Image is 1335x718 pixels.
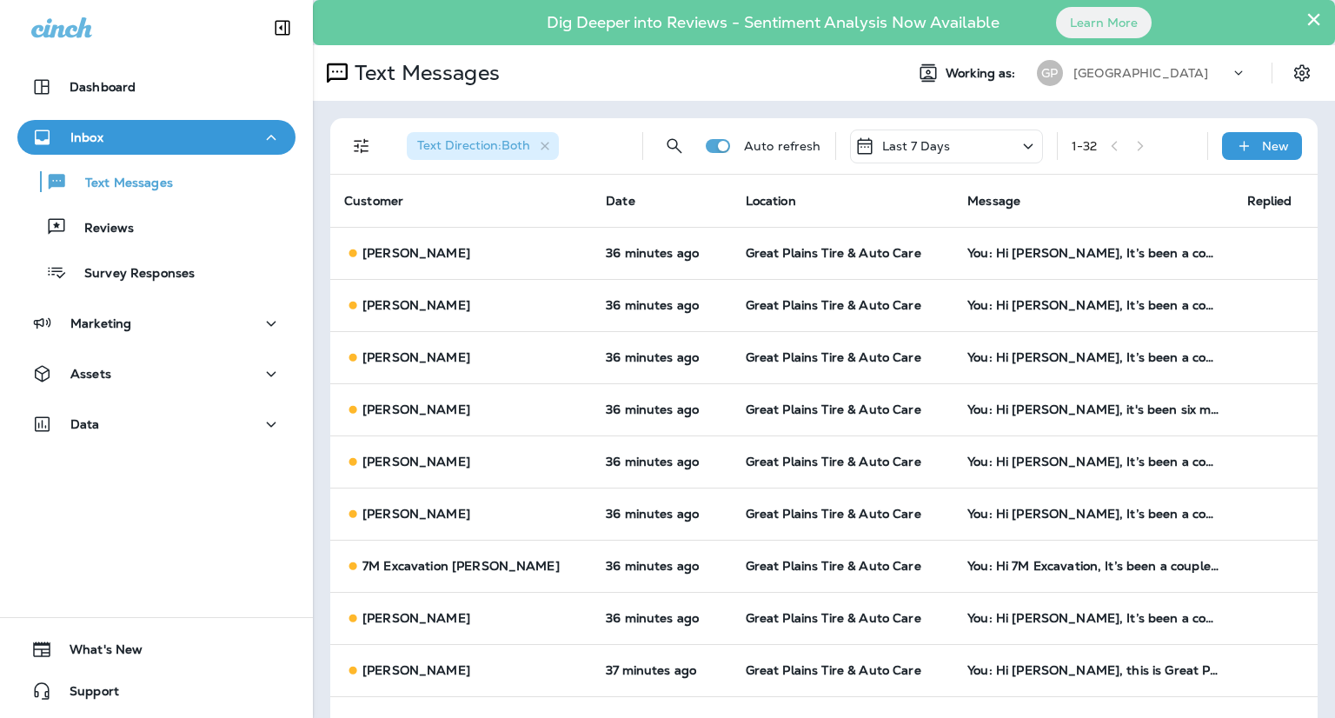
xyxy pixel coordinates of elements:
[946,66,1020,81] span: Working as:
[882,139,951,153] p: Last 7 Days
[17,70,296,104] button: Dashboard
[68,176,173,192] p: Text Messages
[606,298,717,312] p: Sep 27, 2025 10:23 AM
[967,663,1219,677] div: You: Hi William, this is Great Plains Tire & Auto Care. Our records show your 2017 Ford Escape is...
[746,349,921,365] span: Great Plains Tire & Auto Care
[17,254,296,290] button: Survey Responses
[70,417,100,431] p: Data
[362,402,470,416] p: [PERSON_NAME]
[746,245,921,261] span: Great Plains Tire & Auto Care
[606,559,717,573] p: Sep 27, 2025 10:23 AM
[746,402,921,417] span: Great Plains Tire & Auto Care
[70,80,136,94] p: Dashboard
[967,246,1219,260] div: You: Hi Daryl, It’s been a couple of months since we serviced your 2003 Toyota Tacoma at Great Pl...
[1247,193,1292,209] span: Replied
[744,139,821,153] p: Auto refresh
[606,507,717,521] p: Sep 27, 2025 10:23 AM
[70,367,111,381] p: Assets
[967,559,1219,573] div: You: Hi 7M Excavation, It’s been a couple of months since we serviced your 2017 GMC Yukon at Grea...
[407,132,559,160] div: Text Direction:Both
[606,455,717,469] p: Sep 27, 2025 10:23 AM
[17,674,296,708] button: Support
[746,558,921,574] span: Great Plains Tire & Auto Care
[1305,5,1322,33] button: Close
[967,611,1219,625] div: You: Hi Randy, It’s been a couple of months since we serviced your 2025 Carry Out Loose Wheel at ...
[746,193,796,209] span: Location
[67,221,134,237] p: Reviews
[362,246,470,260] p: [PERSON_NAME]
[967,507,1219,521] div: You: Hi Broady, It’s been a couple of months since we serviced your 2025 Loose Wheel Carryout at ...
[362,663,470,677] p: [PERSON_NAME]
[17,120,296,155] button: Inbox
[657,129,692,163] button: Search Messages
[417,137,530,153] span: Text Direction : Both
[967,402,1219,416] div: You: Hi John, it's been six months since we last serviced your 2004 Toyota Highlander at Great Pl...
[746,297,921,313] span: Great Plains Tire & Auto Care
[17,356,296,391] button: Assets
[606,350,717,364] p: Sep 27, 2025 10:23 AM
[17,306,296,341] button: Marketing
[362,611,470,625] p: [PERSON_NAME]
[362,559,560,573] p: 7M Excavation [PERSON_NAME]
[52,642,143,663] span: What's New
[1056,7,1152,38] button: Learn More
[17,407,296,442] button: Data
[606,193,635,209] span: Date
[17,163,296,200] button: Text Messages
[362,507,470,521] p: [PERSON_NAME]
[258,10,307,45] button: Collapse Sidebar
[17,209,296,245] button: Reviews
[746,454,921,469] span: Great Plains Tire & Auto Care
[606,402,717,416] p: Sep 27, 2025 10:23 AM
[967,455,1219,469] div: You: Hi Patti, It’s been a couple of months since we serviced your 2002 Toyota Solara at Great Pl...
[967,350,1219,364] div: You: Hi Brad, It’s been a couple of months since we serviced your 2021 Toyota Tacoma at Great Pla...
[496,20,1050,25] p: Dig Deeper into Reviews - Sentiment Analysis Now Available
[746,610,921,626] span: Great Plains Tire & Auto Care
[70,316,131,330] p: Marketing
[344,193,403,209] span: Customer
[362,350,470,364] p: [PERSON_NAME]
[70,130,103,144] p: Inbox
[1037,60,1063,86] div: GP
[348,60,500,86] p: Text Messages
[746,662,921,678] span: Great Plains Tire & Auto Care
[67,266,195,283] p: Survey Responses
[1073,66,1208,80] p: [GEOGRAPHIC_DATA]
[967,298,1219,312] div: You: Hi Murl, It’s been a couple of months since we serviced your 2017 Subaru Forester at Great P...
[606,663,717,677] p: Sep 27, 2025 10:22 AM
[746,506,921,522] span: Great Plains Tire & Auto Care
[344,129,379,163] button: Filters
[1286,57,1318,89] button: Settings
[1262,139,1289,153] p: New
[362,455,470,469] p: [PERSON_NAME]
[606,246,717,260] p: Sep 27, 2025 10:23 AM
[967,193,1020,209] span: Message
[606,611,717,625] p: Sep 27, 2025 10:23 AM
[362,298,470,312] p: [PERSON_NAME]
[17,632,296,667] button: What's New
[1072,139,1098,153] div: 1 - 32
[52,684,119,705] span: Support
